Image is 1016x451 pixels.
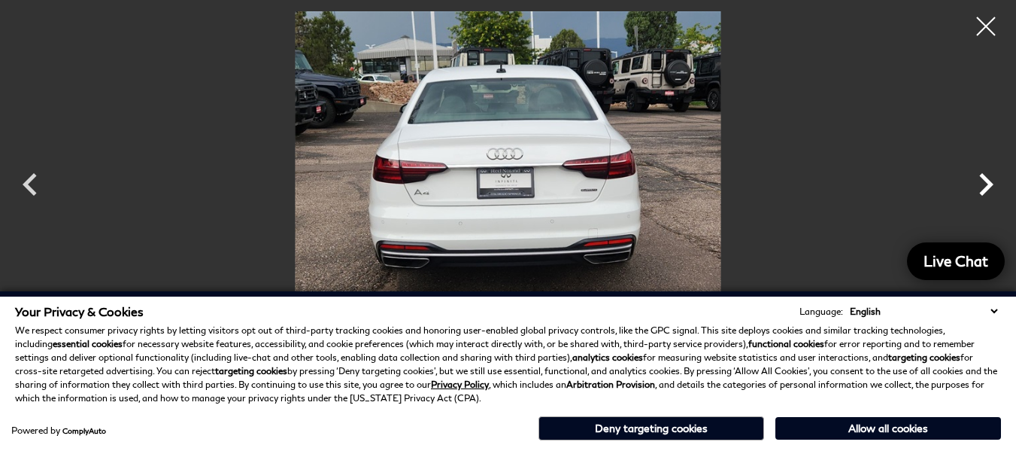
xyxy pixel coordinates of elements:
[907,242,1005,280] a: Live Chat
[15,304,144,318] span: Your Privacy & Cookies
[799,307,843,316] div: Language:
[538,416,764,440] button: Deny targeting cookies
[963,154,1008,222] div: Next
[846,304,1001,318] select: Language Select
[775,417,1001,440] button: Allow all cookies
[53,338,123,349] strong: essential cookies
[62,426,106,435] a: ComplyAuto
[15,324,1001,405] p: We respect consumer privacy rights by letting visitors opt out of third-party tracking cookies an...
[888,352,960,363] strong: targeting cookies
[566,379,655,390] strong: Arbitration Provision
[748,338,824,349] strong: functional cookies
[215,365,287,376] strong: targeting cookies
[572,352,643,363] strong: analytics cookies
[8,154,53,222] div: Previous
[431,379,489,390] a: Privacy Policy
[11,426,106,435] div: Powered by
[75,11,941,331] img: Used 2023 Glacier White Metallic Audi 45 S line Premium Plus image 12
[916,251,996,270] span: Live Chat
